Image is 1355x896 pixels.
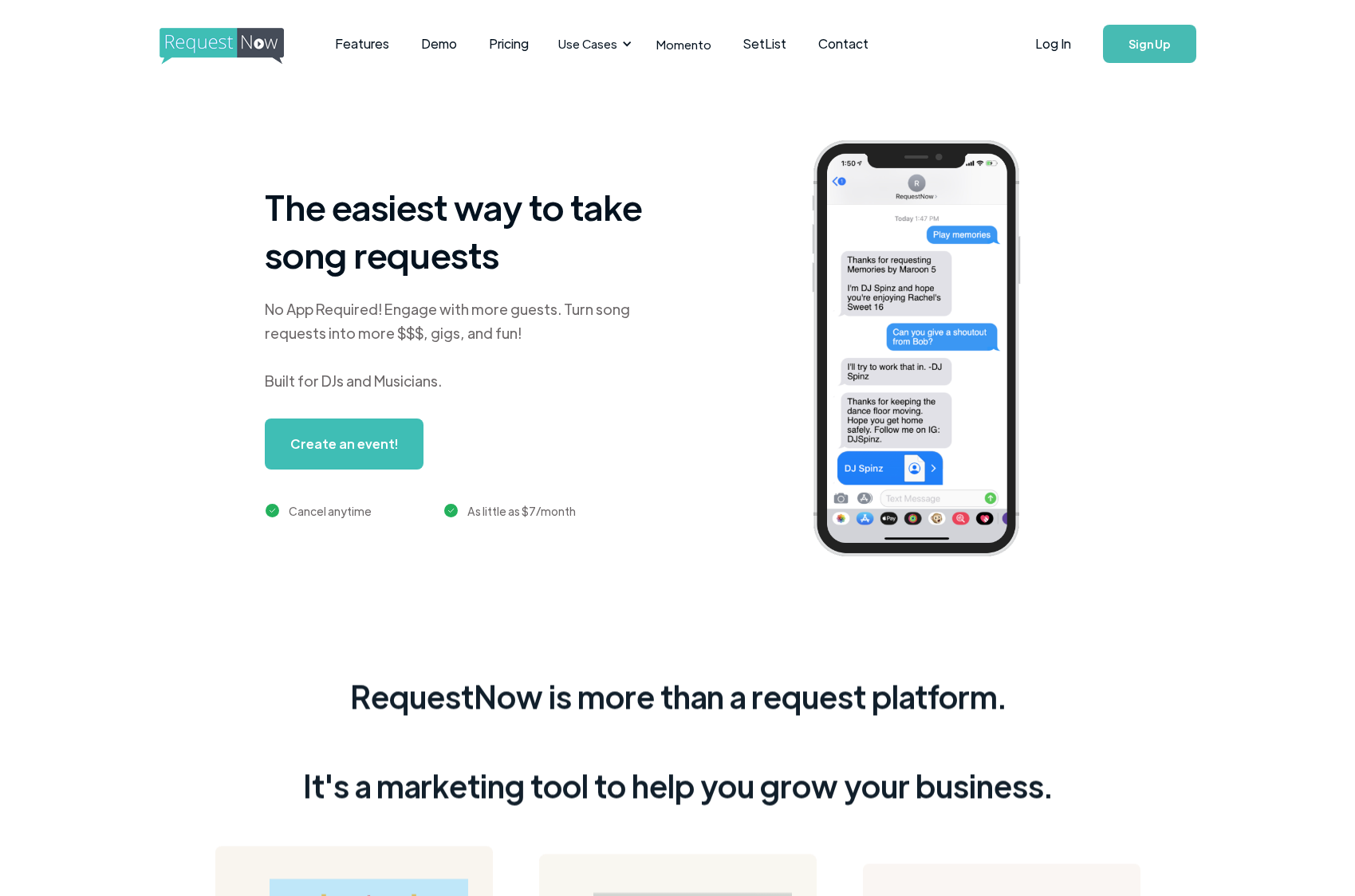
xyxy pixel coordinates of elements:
a: Momento [640,21,727,68]
div: RequestNow is more than a request platform. It's a marketing tool to help you grow your business. [303,674,1053,808]
img: green checkmark [444,504,458,517]
div: As little as $7/month [467,501,576,521]
div: Use Cases [558,35,617,53]
a: Pricing [473,19,545,69]
a: Contact [802,19,884,69]
a: Log In [1019,16,1087,72]
a: Create an event! [265,419,423,470]
img: green checkmark [266,504,279,517]
h1: The easiest way to take song requests [265,183,664,278]
a: Demo [405,19,473,69]
div: Use Cases [549,19,636,69]
div: Cancel anytime [289,501,372,521]
img: iphone screenshot [794,129,1063,573]
a: Features [319,19,405,69]
a: SetList [727,19,802,69]
div: No App Required! Engage with more guests. Turn song requests into more $$$, gigs, and fun! Built ... [265,297,664,393]
img: requestnow logo [160,28,313,65]
a: Sign Up [1103,25,1196,63]
a: home [160,28,279,60]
